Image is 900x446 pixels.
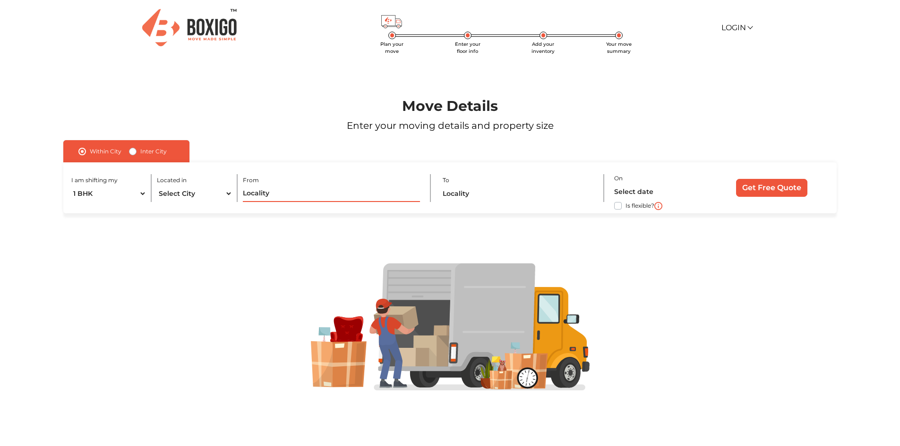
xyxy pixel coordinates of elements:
input: Locality [243,185,420,202]
label: I am shifting my [71,176,118,185]
span: Add your inventory [531,41,555,54]
h1: Move Details [36,98,864,115]
input: Locality [443,185,594,202]
input: Get Free Quote [736,179,807,197]
a: Login [721,23,752,32]
label: Inter City [140,146,167,157]
img: Boxigo [142,9,237,46]
input: Select date [614,184,703,200]
label: To [443,176,449,185]
label: Within City [90,146,121,157]
span: Plan your move [380,41,403,54]
p: Enter your moving details and property size [36,118,864,133]
span: Enter your floor info [455,41,480,54]
span: Your move summary [606,41,632,54]
label: On [614,174,623,183]
label: From [243,176,259,185]
img: i [654,202,662,210]
label: Is flexible? [626,200,654,210]
label: Located in [157,176,187,185]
